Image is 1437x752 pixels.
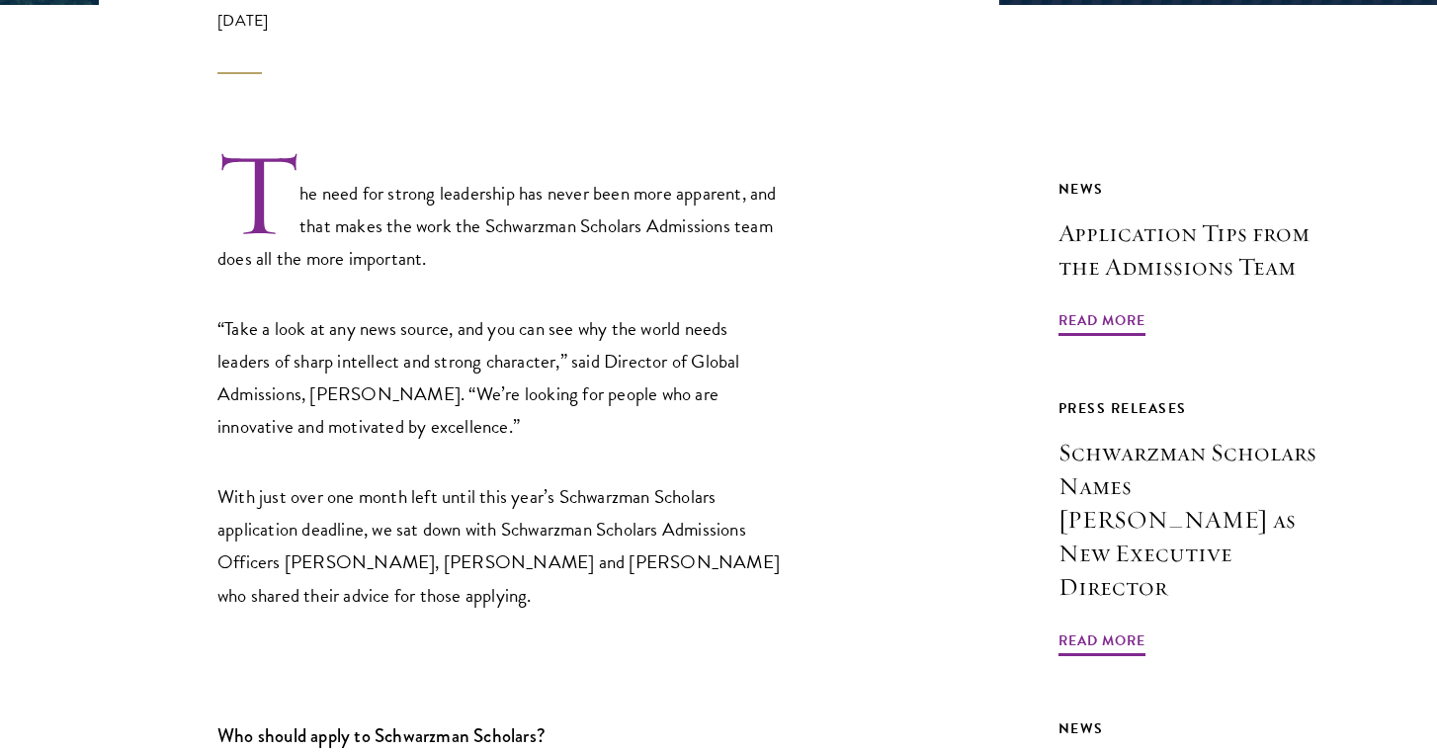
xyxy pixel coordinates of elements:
div: [DATE] [217,9,781,74]
div: News [1058,716,1339,741]
a: News Application Tips from the Admissions Team Read More [1058,177,1339,339]
div: Press Releases [1058,396,1339,421]
div: News [1058,177,1339,202]
p: “Take a look at any news source, and you can see why the world needs leaders of sharp intellect a... [217,312,781,443]
strong: Who should apply to Schwarzman Scholars? [217,722,546,749]
a: Press Releases Schwarzman Scholars Names [PERSON_NAME] as New Executive Director Read More [1058,396,1339,659]
span: Read More [1058,308,1145,339]
span: Read More [1058,628,1145,659]
h3: Schwarzman Scholars Names [PERSON_NAME] as New Executive Director [1058,436,1339,604]
p: The need for strong leadership has never been more apparent, and that makes the work the Schwarzm... [217,148,781,275]
p: With just over one month left until this year’s Schwarzman Scholars application deadline, we sat ... [217,480,781,611]
h3: Application Tips from the Admissions Team [1058,216,1339,284]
